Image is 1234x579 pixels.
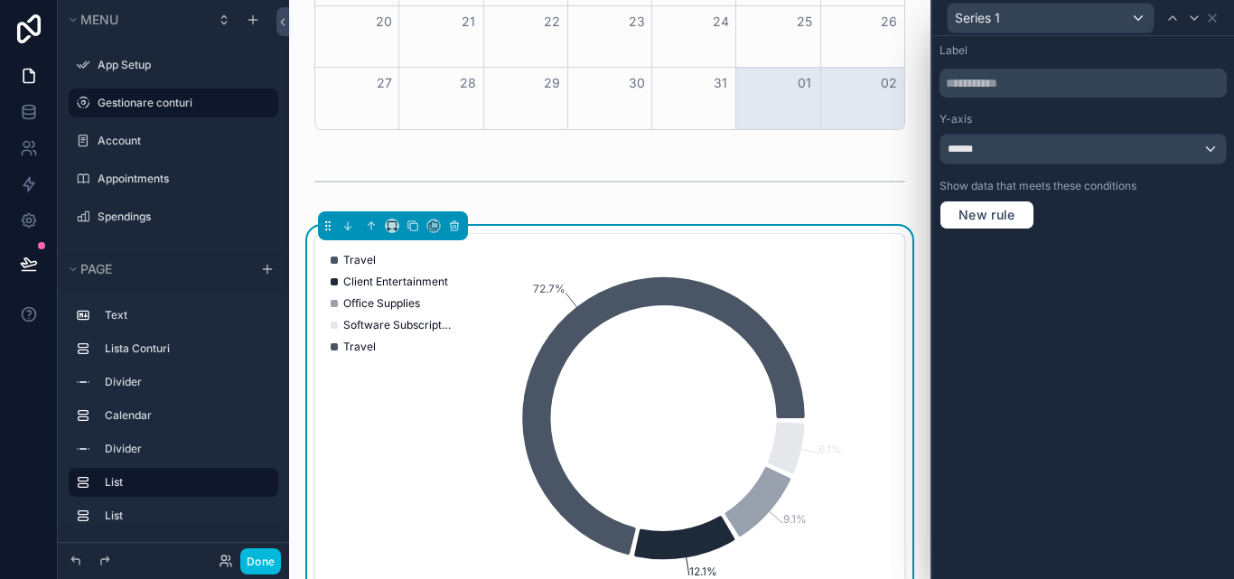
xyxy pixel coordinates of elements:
label: Appointments [98,172,267,186]
span: Travel [343,253,376,267]
label: Account [98,134,267,148]
span: Travel [343,340,376,354]
button: 21 [457,11,479,33]
span: Series 1 [955,9,1000,27]
label: Show data that meets these conditions [940,179,1136,193]
button: 26 [878,11,900,33]
button: 29 [541,72,563,94]
button: 01 [794,72,816,94]
label: Calendar [105,408,264,423]
div: scrollable content [58,293,289,524]
span: New rule [951,207,1023,223]
button: Series 1 [947,3,1155,33]
span: Client Entertainment [343,275,448,289]
label: Text [105,308,264,322]
label: Lista Conturi [105,341,264,356]
button: 27 [373,72,395,94]
label: App Setup [98,58,267,72]
span: Software Subscription [343,318,452,332]
button: 20 [373,11,395,33]
label: Gestionare conturi [98,96,267,110]
button: 25 [794,11,816,33]
button: 23 [626,11,648,33]
button: Menu [65,7,206,33]
span: Office Supplies [343,296,420,311]
label: Spendings [98,210,267,224]
button: Done [240,548,281,574]
tspan: 12.1% [689,564,717,577]
button: 02 [878,72,900,94]
button: 28 [457,72,479,94]
tspan: 6.1% [818,442,842,455]
button: Page [65,257,249,282]
label: Y-axis [940,112,972,126]
label: Label [940,43,968,58]
label: Divider [105,375,264,389]
span: Page [80,261,112,276]
button: 22 [541,11,563,33]
label: List [105,509,264,523]
button: 30 [626,72,648,94]
label: List [105,475,264,490]
button: New rule [940,201,1034,229]
label: Divider [105,442,264,456]
button: 24 [710,11,732,33]
tspan: 9.1% [783,512,807,526]
tspan: 72.7% [533,282,566,295]
button: 31 [710,72,732,94]
span: Menu [80,12,118,27]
